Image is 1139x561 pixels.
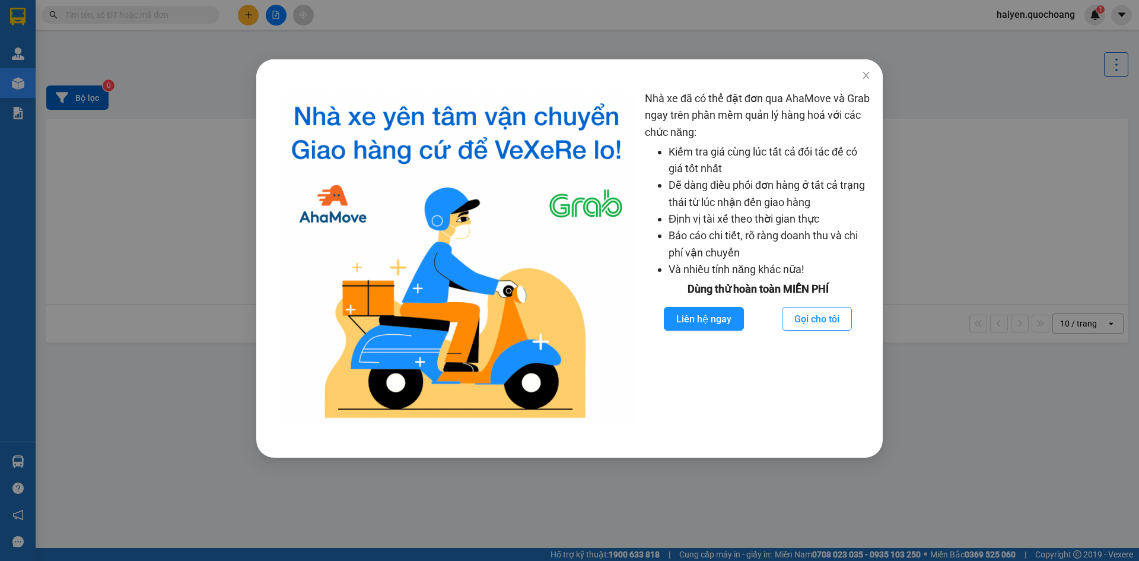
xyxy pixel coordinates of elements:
[676,312,731,327] span: Liên hệ ngay
[278,90,635,428] img: logo
[645,281,871,297] div: Dùng thử hoàn toàn MIỄN PHÍ
[861,71,871,80] span: close
[782,307,852,331] button: Gọi cho tôi
[850,59,883,93] button: Close
[669,144,871,178] li: Kiểm tra giá cùng lúc tất cả đối tác để có giá tốt nhất
[669,227,871,261] li: Báo cáo chi tiết, rõ ràng doanh thu và chi phí vận chuyển
[669,177,871,211] li: Dễ dàng điều phối đơn hàng ở tất cả trạng thái từ lúc nhận đến giao hàng
[794,312,839,327] span: Gọi cho tôi
[664,307,744,331] button: Liên hệ ngay
[669,261,871,278] li: Và nhiều tính năng khác nữa!
[669,211,871,227] li: Định vị tài xế theo thời gian thực
[645,90,871,428] div: Nhà xe đã có thể đặt đơn qua AhaMove và Grab ngay trên phần mềm quản lý hàng hoá với các chức năng:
